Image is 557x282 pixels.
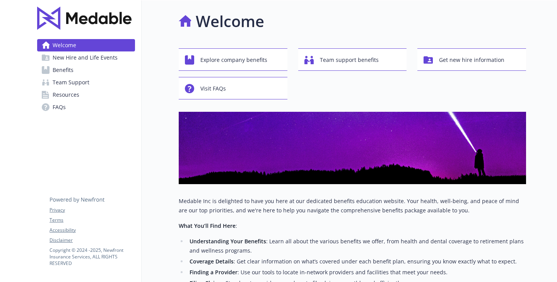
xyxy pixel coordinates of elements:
span: Team Support [53,76,89,89]
strong: Finding a Provider [190,268,237,276]
strong: What You’ll Find Here [179,222,236,229]
span: Benefits [53,64,73,76]
span: Visit FAQs [200,81,226,96]
a: FAQs [37,101,135,113]
a: Resources [37,89,135,101]
span: New Hire and Life Events [53,51,118,64]
a: Privacy [50,207,135,214]
span: Get new hire information [439,53,504,67]
span: Resources [53,89,79,101]
h1: Welcome [196,10,264,33]
p: Medable Inc is delighted to have you here at our dedicated benefits education website. Your healt... [179,197,526,215]
img: overview page banner [179,112,526,184]
a: Disclaimer [50,237,135,244]
li: : Use our tools to locate in-network providers and facilities that meet your needs. [187,268,526,277]
li: : Learn all about the various benefits we offer, from health and dental coverage to retirement pl... [187,237,526,255]
a: Accessibility [50,227,135,234]
a: Team Support [37,76,135,89]
a: Benefits [37,64,135,76]
strong: Understanding Your Benefits [190,238,266,245]
span: Welcome [53,39,76,51]
p: : [179,221,526,231]
button: Team support benefits [298,48,407,71]
span: Team support benefits [320,53,379,67]
button: Visit FAQs [179,77,287,99]
a: Welcome [37,39,135,51]
span: Explore company benefits [200,53,267,67]
span: FAQs [53,101,66,113]
a: Terms [50,217,135,224]
button: Get new hire information [417,48,526,71]
strong: Coverage Details [190,258,234,265]
button: Explore company benefits [179,48,287,71]
a: New Hire and Life Events [37,51,135,64]
li: : Get clear information on what’s covered under each benefit plan, ensuring you know exactly what... [187,257,526,266]
p: Copyright © 2024 - 2025 , Newfront Insurance Services, ALL RIGHTS RESERVED [50,247,135,267]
